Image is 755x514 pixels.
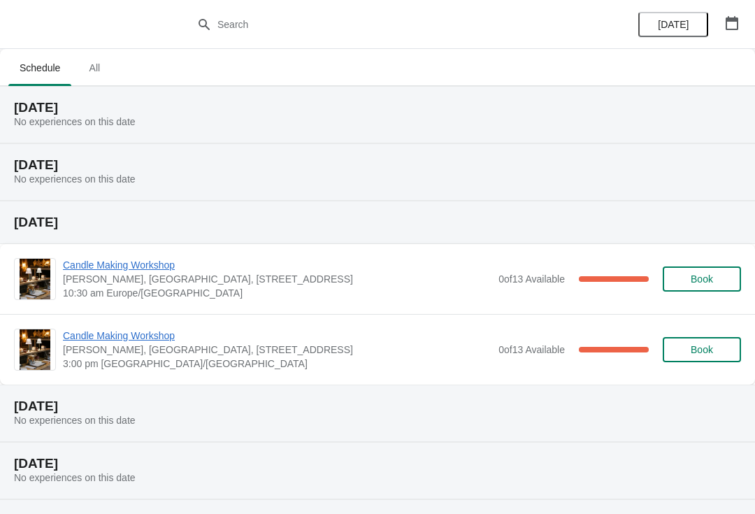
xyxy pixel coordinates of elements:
span: Schedule [8,55,71,80]
h2: [DATE] [14,399,741,413]
h2: [DATE] [14,101,741,115]
span: Book [691,344,713,355]
input: Search [217,12,566,37]
span: Candle Making Workshop [63,258,491,272]
span: Book [691,273,713,285]
span: 3:00 pm [GEOGRAPHIC_DATA]/[GEOGRAPHIC_DATA] [63,357,491,371]
button: Book [663,266,741,292]
h2: [DATE] [14,215,741,229]
button: Book [663,337,741,362]
span: 0 of 13 Available [498,273,565,285]
button: [DATE] [638,12,708,37]
img: Candle Making Workshop | Laura Fisher, Scrapps Hill Farm, 550 Worting Road, Basingstoke, RG23 8PU... [20,329,50,370]
span: Candle Making Workshop [63,329,491,343]
span: [PERSON_NAME], [GEOGRAPHIC_DATA], [STREET_ADDRESS] [63,343,491,357]
span: No experiences on this date [14,415,136,426]
span: No experiences on this date [14,472,136,483]
span: [PERSON_NAME], [GEOGRAPHIC_DATA], [STREET_ADDRESS] [63,272,491,286]
h2: [DATE] [14,158,741,172]
img: Candle Making Workshop | Laura Fisher, Scrapps Hill Farm, 550 Worting Road, Basingstoke, RG23 8PU... [20,259,50,299]
h2: [DATE] [14,457,741,471]
span: [DATE] [658,19,689,30]
span: No experiences on this date [14,116,136,127]
span: 10:30 am Europe/[GEOGRAPHIC_DATA] [63,286,491,300]
span: No experiences on this date [14,173,136,185]
span: All [77,55,112,80]
span: 0 of 13 Available [498,344,565,355]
